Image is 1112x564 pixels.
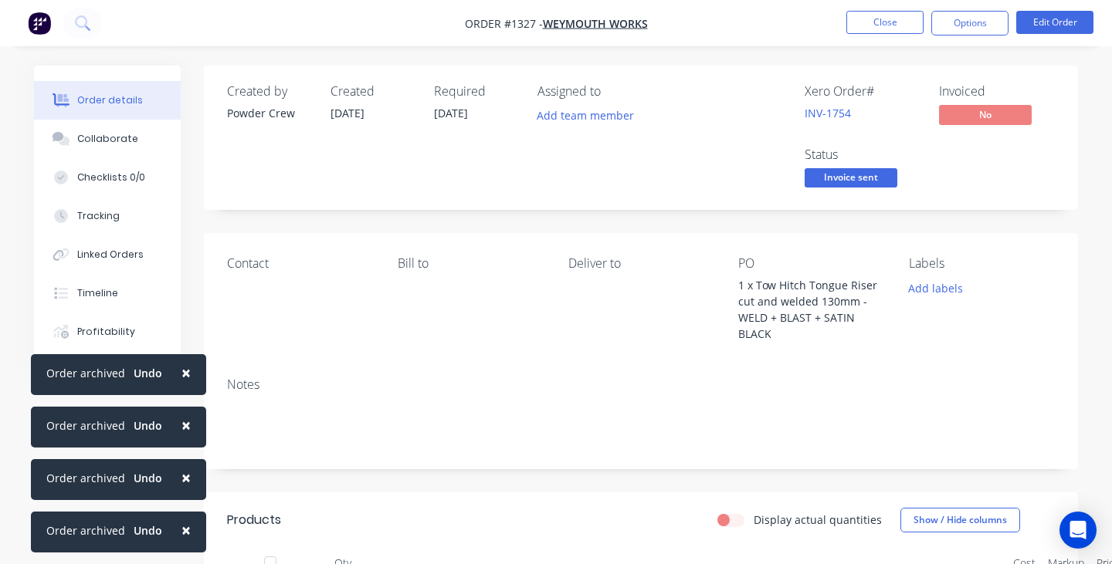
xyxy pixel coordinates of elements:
div: Open Intercom Messenger [1059,512,1097,549]
div: Required [434,84,519,99]
button: Checklists 0/0 [34,158,181,197]
button: Edit Order [1016,11,1093,34]
div: Order archived [46,522,125,539]
div: Profitability [77,325,135,339]
div: Labels [909,256,1055,271]
div: Contact [227,256,373,271]
button: Undo [125,362,171,385]
span: Invoice sent [805,168,897,187]
button: Options [931,11,1009,35]
div: Collaborate [77,132,138,146]
button: Order details [34,81,181,120]
button: Close [166,354,206,391]
span: × [181,362,191,383]
div: Created [331,84,415,99]
div: Powder Crew [227,105,312,121]
div: Linked Orders [77,248,144,262]
span: Order #1327 - [465,16,543,31]
div: Timeline [77,286,118,300]
button: Undo [125,467,171,490]
div: Created by [227,84,312,99]
button: Profitability [34,312,181,351]
button: Close [166,512,206,549]
button: Close [166,459,206,496]
div: Order details [77,93,143,107]
div: Xero Order # [805,84,920,99]
div: PO [738,256,884,271]
span: × [181,519,191,541]
button: Close [846,11,924,34]
span: × [181,467,191,488]
button: Undo [125,414,171,437]
div: Notes [227,377,1055,392]
a: INV-1754 [805,106,851,120]
button: Add team member [537,105,642,126]
label: Display actual quantities [754,512,882,528]
div: Invoiced [939,84,1055,99]
div: Products [227,511,281,529]
button: Timeline [34,274,181,312]
button: Add team member [529,105,642,126]
span: [DATE] [331,106,364,120]
div: 1 x Tow Hitch Tongue Riser cut and welded 130mm - WELD + BLAST + SATIN BLACK [738,277,884,342]
span: [DATE] [434,106,468,120]
div: Checklists 0/0 [77,171,145,184]
button: Tracking [34,197,181,235]
span: No [939,105,1032,124]
button: Linked Orders [34,235,181,274]
div: Tracking [77,209,120,223]
div: Bill to [398,256,544,271]
button: Undo [125,519,171,542]
button: Add labels [900,277,971,298]
button: Collaborate [34,120,181,158]
div: Order archived [46,417,125,434]
div: Order archived [46,470,125,486]
div: Status [805,147,920,162]
button: Close [166,407,206,444]
img: Factory [28,12,51,35]
button: Show / Hide columns [900,508,1020,532]
span: × [181,414,191,436]
div: Assigned to [537,84,692,99]
button: Invoice sent [805,168,897,191]
a: Weymouth Works [543,16,648,31]
div: Order archived [46,365,125,381]
div: Deliver to [568,256,714,271]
